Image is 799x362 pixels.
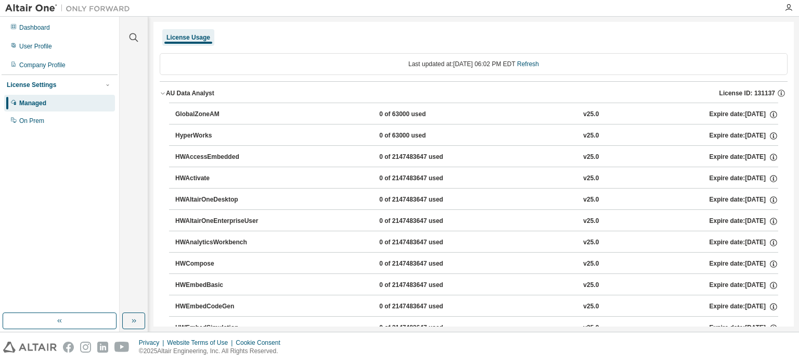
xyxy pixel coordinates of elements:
div: Cookie Consent [236,339,286,347]
button: HWEmbedCodeGen0 of 2147483647 usedv25.0Expire date:[DATE] [175,295,778,318]
img: facebook.svg [63,342,74,353]
div: v25.0 [583,302,599,311]
div: v25.0 [583,238,599,247]
div: HWAccessEmbedded [175,153,269,162]
a: Refresh [517,60,539,68]
img: Altair One [5,3,135,14]
div: 0 of 63000 used [379,131,473,141]
p: © 2025 Altair Engineering, Inc. All Rights Reserved. [139,347,287,356]
button: GlobalZoneAM0 of 63000 usedv25.0Expire date:[DATE] [175,103,778,126]
div: v25.0 [583,174,599,183]
button: HWEmbedBasic0 of 2147483647 usedv25.0Expire date:[DATE] [175,274,778,297]
div: HWActivate [175,174,269,183]
div: HWCompose [175,259,269,269]
div: Dashboard [19,23,50,32]
button: HWCompose0 of 2147483647 usedv25.0Expire date:[DATE] [175,253,778,276]
div: 0 of 2147483647 used [379,153,473,162]
button: HWAnalyticsWorkbench0 of 2147483647 usedv25.0Expire date:[DATE] [175,231,778,254]
div: Expire date: [DATE] [710,110,778,119]
div: On Prem [19,117,44,125]
div: 0 of 2147483647 used [379,195,473,205]
div: 0 of 2147483647 used [379,174,473,183]
div: v25.0 [583,217,599,226]
div: HWAltairOneDesktop [175,195,269,205]
div: Expire date: [DATE] [710,281,778,290]
div: Privacy [139,339,167,347]
div: 0 of 2147483647 used [379,238,473,247]
div: v25.0 [583,195,599,205]
img: linkedin.svg [97,342,108,353]
div: 0 of 2147483647 used [379,302,473,311]
div: License Usage [166,33,210,42]
button: HWAltairOneDesktop0 of 2147483647 usedv25.0Expire date:[DATE] [175,189,778,211]
div: 0 of 63000 used [379,110,473,119]
div: Expire date: [DATE] [710,323,778,333]
div: Expire date: [DATE] [710,131,778,141]
button: HWActivate0 of 2147483647 usedv25.0Expire date:[DATE] [175,167,778,190]
div: v25.0 [583,110,599,119]
div: v25.0 [583,153,599,162]
div: Website Terms of Use [167,339,236,347]
div: Expire date: [DATE] [710,217,778,226]
div: HWEmbedBasic [175,281,269,290]
div: Expire date: [DATE] [710,302,778,311]
div: 0 of 2147483647 used [379,259,473,269]
div: GlobalZoneAM [175,110,269,119]
div: Expire date: [DATE] [710,238,778,247]
div: License Settings [7,81,56,89]
img: youtube.svg [114,342,130,353]
button: HyperWorks0 of 63000 usedv25.0Expire date:[DATE] [175,124,778,147]
div: 0 of 2147483647 used [379,323,473,333]
div: v25.0 [583,323,599,333]
div: User Profile [19,42,52,51]
div: Company Profile [19,61,66,69]
div: HyperWorks [175,131,269,141]
div: HWEmbedSimulation [175,323,269,333]
button: HWAltairOneEnterpriseUser0 of 2147483647 usedv25.0Expire date:[DATE] [175,210,778,233]
div: Expire date: [DATE] [710,153,778,162]
div: HWEmbedCodeGen [175,302,269,311]
div: AU Data Analyst [166,89,214,97]
span: License ID: 131137 [719,89,775,97]
div: HWAltairOneEnterpriseUser [175,217,269,226]
button: AU Data AnalystLicense ID: 131137 [160,82,788,105]
button: HWAccessEmbedded0 of 2147483647 usedv25.0Expire date:[DATE] [175,146,778,169]
div: HWAnalyticsWorkbench [175,238,269,247]
div: Last updated at: [DATE] 06:02 PM EDT [160,53,788,75]
div: v25.0 [583,281,599,290]
div: v25.0 [583,259,599,269]
div: Managed [19,99,46,107]
div: 0 of 2147483647 used [379,217,473,226]
div: 0 of 2147483647 used [379,281,473,290]
img: instagram.svg [80,342,91,353]
div: Expire date: [DATE] [710,174,778,183]
div: Expire date: [DATE] [710,259,778,269]
div: Expire date: [DATE] [710,195,778,205]
img: altair_logo.svg [3,342,57,353]
div: v25.0 [583,131,599,141]
button: HWEmbedSimulation0 of 2147483647 usedv25.0Expire date:[DATE] [175,317,778,340]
